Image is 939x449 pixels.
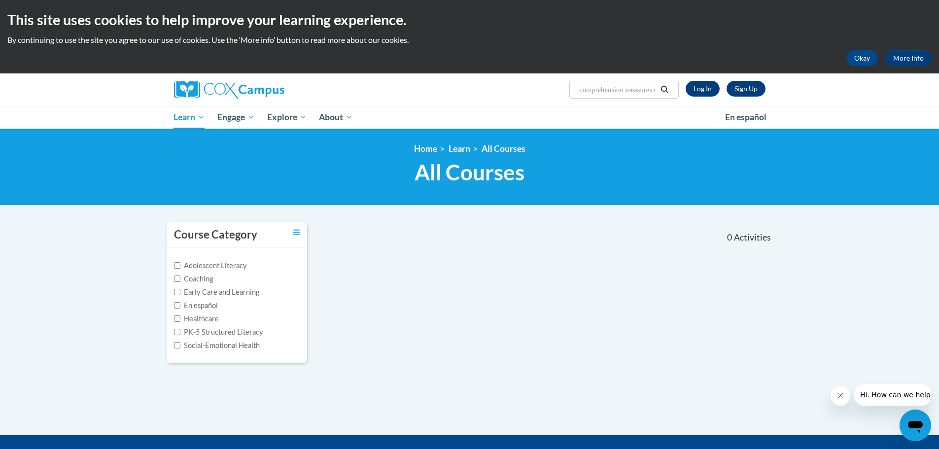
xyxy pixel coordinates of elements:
[174,274,213,284] label: Coaching
[727,232,732,243] span: 0
[725,112,766,122] span: En español
[261,106,313,129] a: Explore
[174,111,205,123] span: Learn
[831,386,850,406] iframe: Close message
[174,260,247,271] label: Adolescent Literacy
[174,289,180,295] input: Checkbox for Options
[168,106,211,129] a: Learn
[319,111,352,123] span: About
[174,276,180,282] input: Checkbox for Options
[267,111,307,123] span: Explore
[854,384,931,406] iframe: Message from company
[7,10,932,30] h2: This site uses cookies to help improve your learning experience.
[174,81,284,99] img: Cox Campus
[293,227,300,238] a: Toggle collapse
[174,327,263,338] label: PK-5 Structured Literacy
[482,143,525,154] a: All Courses
[174,287,259,298] label: Early Care and Learning
[686,81,720,97] a: Log In
[734,232,771,243] span: Activities
[174,342,180,348] input: Checkbox for Options
[657,84,672,96] button: Search
[174,302,180,309] input: Checkbox for Options
[174,315,180,322] input: Checkbox for Options
[414,143,437,154] a: Home
[719,107,773,128] a: En español
[174,313,219,324] label: Healthcare
[578,84,657,96] input: Search Courses
[885,50,932,66] a: More Info
[174,329,180,335] input: Checkbox for Options
[846,50,878,66] button: Okay
[313,106,359,129] a: About
[174,340,260,351] label: Social-Emotional Health
[174,227,257,242] h3: Course Category
[174,262,180,269] input: Checkbox for Options
[415,159,524,185] span: All Courses
[159,106,780,129] div: Main menu
[174,81,361,99] a: Cox Campus
[449,143,470,154] a: Learn
[6,7,80,15] span: Hi. How can we help?
[7,35,932,45] p: By continuing to use the site you agree to our use of cookies. Use the ‘More info’ button to read...
[174,300,218,311] label: En español
[211,106,261,129] a: Engage
[217,111,254,123] span: Engage
[727,81,765,97] a: Register
[900,410,931,441] iframe: Button to launch messaging window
